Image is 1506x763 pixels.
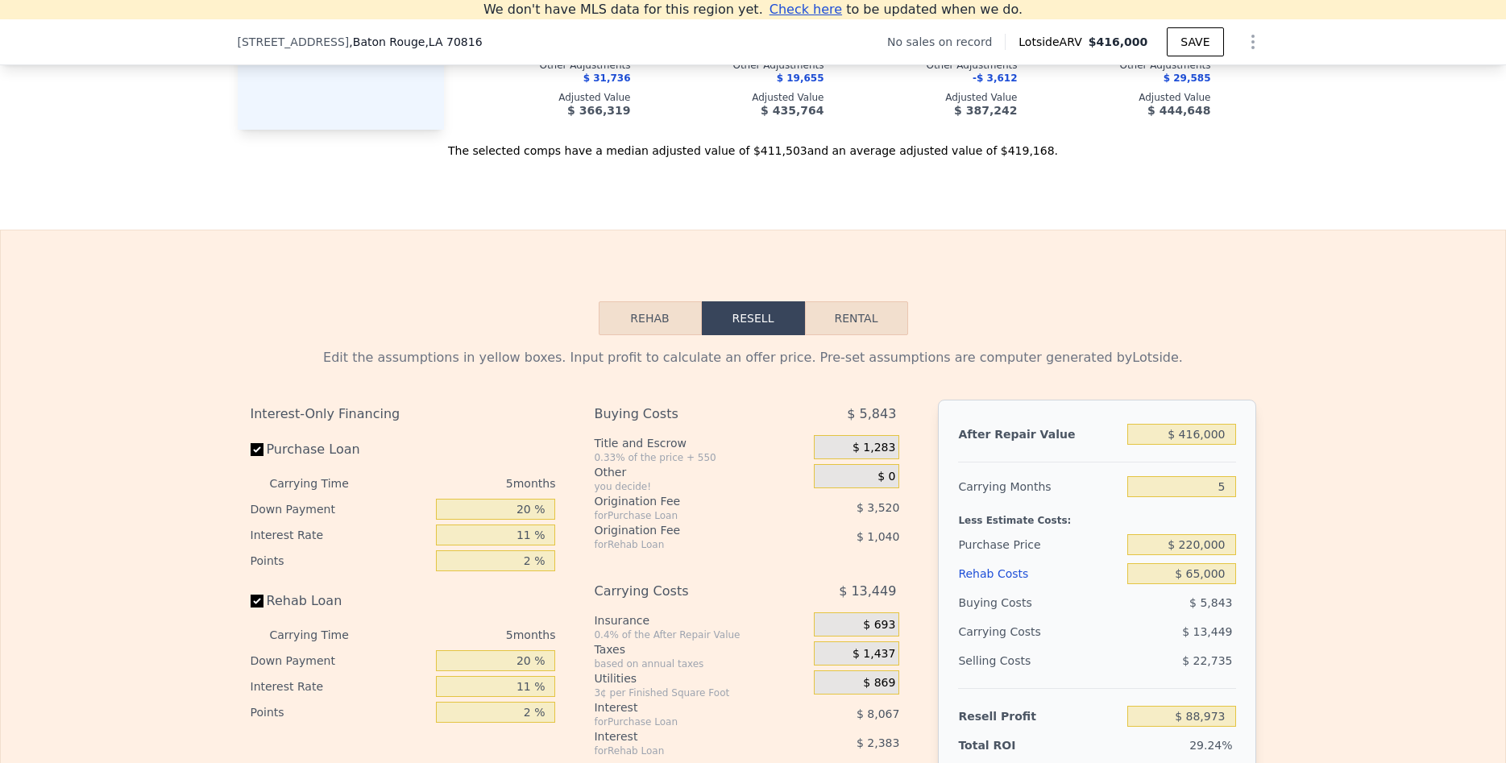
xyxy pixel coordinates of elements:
span: $ 13,449 [1182,625,1232,638]
div: 3¢ per Finished Square Foot [594,686,807,699]
div: Taxes [594,641,807,657]
span: $ 19,655 [777,73,824,84]
div: Origination Fee [594,522,774,538]
div: Buying Costs [594,400,774,429]
div: for Rehab Loan [594,538,774,551]
div: Resell Profit [958,702,1121,731]
div: Adjusted Value [657,91,824,104]
div: Other Adjustments [463,59,631,72]
span: $ 3,520 [857,501,899,514]
div: Origination Fee [594,493,774,509]
div: Edit the assumptions in yellow boxes. Input profit to calculate an offer price. Pre-set assumptio... [251,348,1256,367]
span: $ 444,648 [1147,104,1210,117]
div: Interest Rate [251,522,430,548]
button: SAVE [1167,27,1223,56]
div: 5 months [381,471,556,496]
span: $ 29,585 [1164,73,1211,84]
label: Purchase Loan [251,435,430,464]
div: Title and Escrow [594,435,807,451]
div: Carrying Time [270,622,375,648]
span: $ 0 [877,470,895,484]
div: Utilities [594,670,807,686]
div: Points [251,548,430,574]
div: Carrying Costs [594,577,774,606]
span: $ 31,736 [583,73,631,84]
span: $ 435,764 [761,104,824,117]
div: Other [594,464,807,480]
div: Insurance [594,612,807,628]
span: $416,000 [1089,35,1148,48]
span: $ 693 [863,618,895,632]
div: Selling Costs [958,646,1121,675]
div: Down Payment [251,496,430,522]
div: Down Payment [251,648,430,674]
span: Lotside ARV [1019,34,1088,50]
div: Rehab Costs [958,559,1121,588]
div: for Rehab Loan [594,744,774,757]
div: Buying Costs [958,588,1121,617]
span: $ 1,040 [857,530,899,543]
span: $ 2,383 [857,736,899,749]
label: Rehab Loan [251,587,430,616]
span: 29.24% [1189,739,1232,752]
div: The selected comps have a median adjusted value of $411,503 and an average adjusted value of $419... [238,130,1269,159]
div: 0.4% of the After Repair Value [594,628,807,641]
span: , LA 70816 [425,35,482,48]
div: Interest [594,728,774,744]
div: Purchase Price [958,530,1121,559]
div: Carrying Months [958,472,1121,501]
div: Adjusted Value [1237,91,1404,104]
button: Rehab [599,301,702,335]
div: for Purchase Loan [594,715,774,728]
div: Carrying Time [270,471,375,496]
input: Purchase Loan [251,443,263,456]
span: , Baton Rouge [349,34,482,50]
div: 5 months [381,622,556,648]
div: Points [251,699,430,725]
button: Show Options [1237,26,1269,58]
span: -$ 3,612 [973,73,1017,84]
div: Adjusted Value [1043,91,1211,104]
span: $ 22,735 [1182,654,1232,667]
div: Interest Rate [251,674,430,699]
button: Resell [702,301,805,335]
div: Other Adjustments [850,59,1018,72]
span: $ 5,843 [847,400,896,429]
span: $ 366,319 [567,104,630,117]
div: Less Estimate Costs: [958,501,1235,530]
div: Total ROI [958,737,1059,753]
div: Adjusted Value [463,91,631,104]
div: Interest [594,699,774,715]
div: you decide! [594,480,807,493]
span: $ 13,449 [839,577,896,606]
span: $ 1,437 [853,647,895,661]
span: $ 387,242 [954,104,1017,117]
span: $ 8,067 [857,707,899,720]
div: Interest-Only Financing [251,400,556,429]
div: Adjusted Value [850,91,1018,104]
span: $ 1,283 [853,441,895,455]
button: Rental [805,301,908,335]
input: Rehab Loan [251,595,263,607]
span: $ 869 [863,676,895,690]
div: Other Adjustments [1043,59,1211,72]
div: based on annual taxes [594,657,807,670]
div: 0.33% of the price + 550 [594,451,807,464]
span: $ 5,843 [1189,596,1232,609]
div: Carrying Costs [958,617,1059,646]
div: Other Adjustments [1237,59,1404,72]
div: for Purchase Loan [594,509,774,522]
div: No sales on record [887,34,1005,50]
span: [STREET_ADDRESS] [238,34,350,50]
div: After Repair Value [958,420,1121,449]
span: Check here [770,2,842,17]
div: Other Adjustments [657,59,824,72]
